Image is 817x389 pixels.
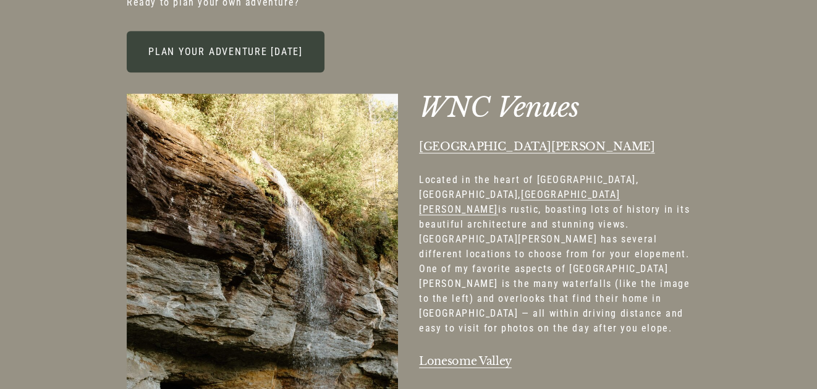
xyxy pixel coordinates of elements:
[419,90,579,124] em: WNC Venues
[419,140,654,153] a: [GEOGRAPHIC_DATA][PERSON_NAME]
[127,31,324,72] a: Plan your adventure [DATE]
[419,173,690,336] p: Located in the heart of [GEOGRAPHIC_DATA], [GEOGRAPHIC_DATA], is rustic, boasting lots of history...
[419,354,512,368] a: Lonesome Valley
